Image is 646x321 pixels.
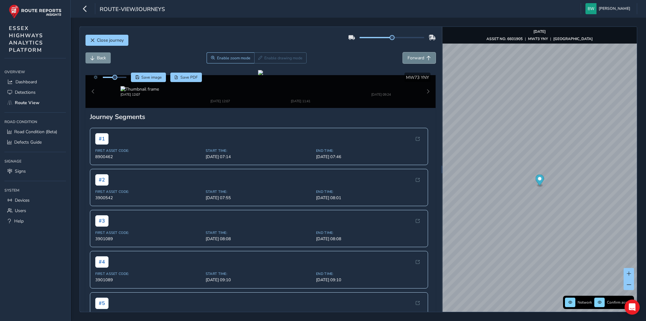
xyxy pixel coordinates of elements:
[316,184,423,190] span: [DATE] 08:01
[4,117,66,127] div: Road Condition
[90,102,432,110] div: Journey Segments
[95,287,109,298] span: # 5
[528,36,548,41] strong: MW73 YNY
[406,74,429,80] span: MW73 YNY
[217,56,250,61] span: Enable zoom mode
[281,80,320,86] img: Thumbnail frame
[486,36,523,41] strong: ASSET NO. 6601905
[9,25,43,54] span: ESSEX HIGHWAYS ANALYTICS PLATFORM
[15,79,37,85] span: Dashboard
[95,179,202,183] span: First Asset Code:
[206,143,312,149] span: [DATE] 07:14
[85,52,111,63] button: Back
[95,122,109,134] span: # 1
[131,73,166,82] button: Save
[206,302,312,307] span: Start Time:
[97,55,106,61] span: Back
[141,75,162,80] span: Save image
[95,138,202,142] span: First Asset Code:
[316,261,423,266] span: End Time:
[206,267,312,272] span: [DATE] 09:10
[95,246,109,257] span: # 4
[206,184,312,190] span: [DATE] 07:55
[95,225,202,231] span: 3901089
[316,308,423,313] span: [DATE] 09:33
[15,208,26,214] span: Users
[206,261,312,266] span: Start Time:
[578,300,592,305] span: Network
[316,138,423,142] span: End Time:
[120,86,159,90] div: [DATE] 12:07
[95,308,202,313] span: 3901089
[207,52,254,63] button: Zoom
[316,179,423,183] span: End Time:
[4,166,66,176] a: Signs
[316,302,423,307] span: End Time:
[85,35,128,46] button: Close journey
[95,205,109,216] span: # 3
[4,216,66,226] a: Help
[486,36,593,41] div: | |
[4,137,66,147] a: Defects Guide
[15,197,30,203] span: Devices
[403,52,436,63] button: Forward
[95,220,202,224] span: First Asset Code:
[607,300,632,305] span: Confirm assets
[4,157,66,166] div: Signage
[201,80,239,86] img: Thumbnail frame
[95,163,109,175] span: # 2
[201,86,239,90] div: [DATE] 12:07
[316,225,423,231] span: [DATE] 08:08
[4,186,66,195] div: System
[4,77,66,87] a: Dashboard
[316,143,423,149] span: [DATE] 07:46
[14,218,24,224] span: Help
[95,143,202,149] span: 8900462
[4,87,66,98] a: Detections
[95,184,202,190] span: 3900542
[100,5,165,14] span: route-view/journeys
[97,37,124,43] span: Close journey
[362,80,400,86] img: Thumbnail frame
[533,29,546,34] strong: [DATE]
[170,73,202,82] button: PDF
[362,86,400,90] div: [DATE] 09:24
[281,86,320,90] div: [DATE] 11:41
[4,67,66,77] div: Overview
[625,300,640,315] div: Open Intercom Messenger
[585,3,596,14] img: diamond-layout
[553,36,593,41] strong: [GEOGRAPHIC_DATA]
[95,302,202,307] span: First Asset Code:
[206,179,312,183] span: Start Time:
[14,129,57,135] span: Road Condition (Beta)
[95,261,202,266] span: First Asset Code:
[180,75,198,80] span: Save PDF
[4,205,66,216] a: Users
[4,195,66,205] a: Devices
[206,308,312,313] span: [DATE] 09:24
[585,3,632,14] button: [PERSON_NAME]
[15,168,26,174] span: Signs
[120,80,159,86] img: Thumbnail frame
[408,55,424,61] span: Forward
[14,139,42,145] span: Defects Guide
[316,220,423,224] span: End Time:
[206,220,312,224] span: Start Time:
[9,4,62,19] img: rr logo
[95,267,202,272] span: 3901089
[316,267,423,272] span: [DATE] 09:10
[4,98,66,108] a: Route View
[206,138,312,142] span: Start Time:
[206,225,312,231] span: [DATE] 08:08
[4,127,66,137] a: Road Condition (Beta)
[535,175,544,187] div: Map marker
[15,100,39,106] span: Route View
[15,89,36,95] span: Detections
[599,3,630,14] span: [PERSON_NAME]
